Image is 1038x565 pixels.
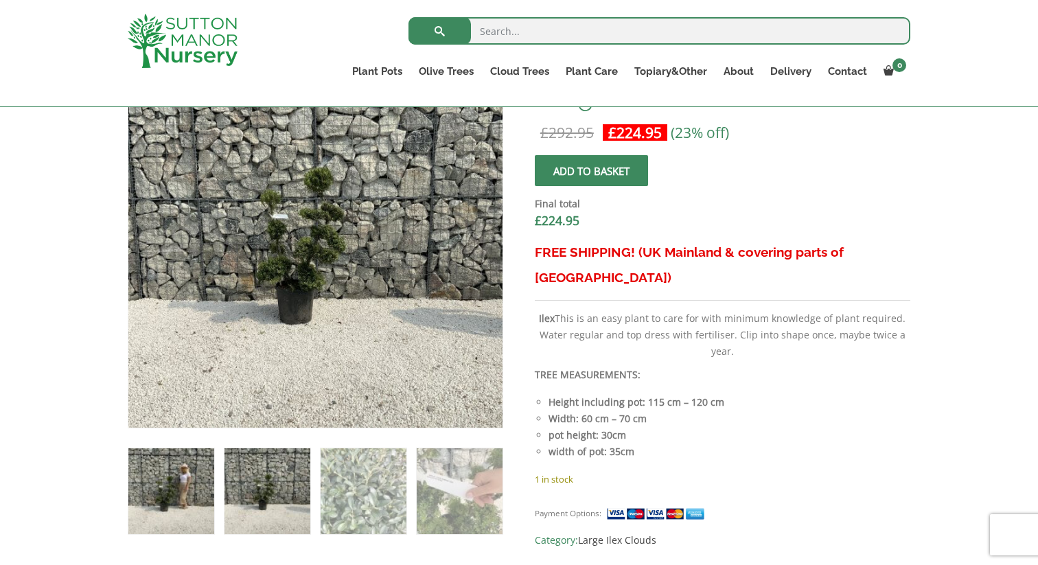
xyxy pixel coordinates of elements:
[535,368,641,381] strong: TREE MEASUREMENTS:
[344,62,411,81] a: Plant Pots
[128,448,214,534] img: Ilex Crenata Kinme Cloud Tree J205
[820,62,875,81] a: Contact
[535,155,648,186] button: Add to basket
[671,123,729,142] span: (23% off)
[540,123,594,142] bdi: 292.95
[535,54,910,112] h1: Ilex Crenata Kinme Cloud Tree J205
[482,62,557,81] a: Cloud Trees
[535,508,601,518] small: Payment Options:
[535,240,910,290] h3: FREE SHIPPING! (UK Mainland & covering parts of [GEOGRAPHIC_DATA])
[549,428,626,441] strong: pot height: 30cm
[578,533,656,546] a: Large Ilex Clouds
[608,123,662,142] bdi: 224.95
[535,532,910,549] span: Category:
[557,62,626,81] a: Plant Care
[535,196,910,212] dt: Final total
[417,448,503,534] img: Ilex Crenata Kinme Cloud Tree J205 - Image 4
[549,395,724,408] strong: Height including pot: 115 cm – 120 cm
[715,62,762,81] a: About
[321,448,406,534] img: Ilex Crenata Kinme Cloud Tree J205 - Image 3
[411,62,482,81] a: Olive Trees
[875,62,910,81] a: 0
[762,62,820,81] a: Delivery
[535,212,542,229] span: £
[535,310,910,360] p: This is an easy plant to care for with minimum knowledge of plant required. Water regular and top...
[540,123,549,142] span: £
[549,445,634,458] strong: width of pot: 35cm
[549,412,647,425] strong: Width: 60 cm – 70 cm
[626,62,715,81] a: Topiary&Other
[408,17,910,45] input: Search...
[224,448,310,534] img: Ilex Crenata Kinme Cloud Tree J205 - Image 2
[892,58,906,72] span: 0
[535,212,579,229] bdi: 224.95
[539,312,555,325] b: Ilex
[608,123,616,142] span: £
[128,14,238,68] img: logo
[606,507,709,521] img: payment supported
[535,471,910,487] p: 1 in stock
